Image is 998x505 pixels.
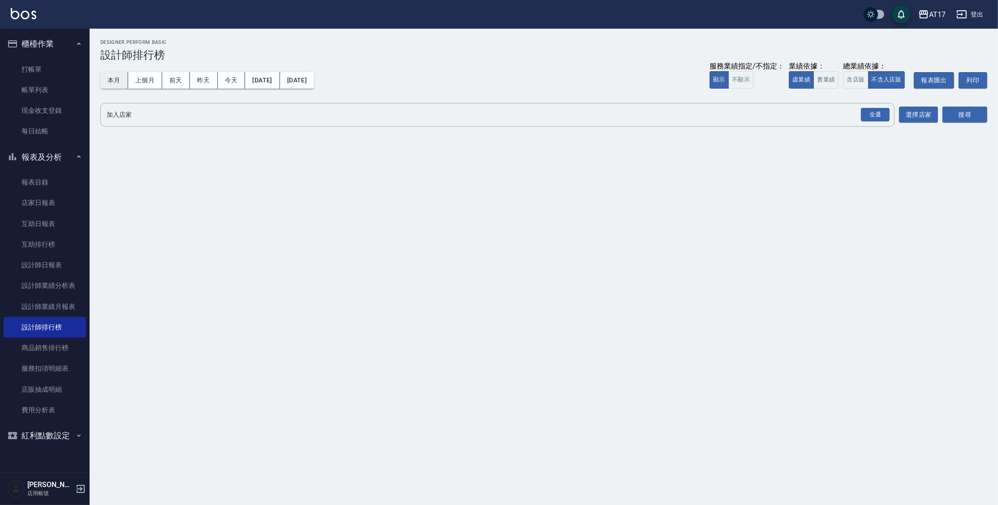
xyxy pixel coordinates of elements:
[7,480,25,498] img: Person
[100,72,128,89] button: 本月
[4,121,86,141] a: 每日結帳
[4,358,86,379] a: 服務扣項明細表
[100,49,987,61] h3: 設計師排行榜
[280,72,314,89] button: [DATE]
[27,480,73,489] h5: [PERSON_NAME]
[190,72,218,89] button: 昨天
[218,72,245,89] button: 今天
[100,39,987,45] h2: Designer Perform Basic
[710,62,784,71] div: 服務業績指定/不指定：
[915,5,949,24] button: AT17
[11,8,36,19] img: Logo
[4,80,86,100] a: 帳單列表
[4,193,86,213] a: 店家日報表
[861,108,890,122] div: 全選
[4,100,86,121] a: 現金收支登錄
[104,107,877,123] input: 店家名稱
[929,9,946,20] div: AT17
[710,71,729,89] button: 顯示
[843,71,868,89] button: 含店販
[4,172,86,193] a: 報表目錄
[162,72,190,89] button: 前天
[4,214,86,234] a: 互助日報表
[4,32,86,56] button: 櫃檯作業
[953,6,987,23] button: 登出
[4,146,86,169] button: 報表及分析
[789,62,839,71] div: 業績依據：
[728,71,753,89] button: 不顯示
[4,338,86,358] a: 商品銷售排行榜
[892,5,910,23] button: save
[4,255,86,275] a: 設計師日報表
[868,71,905,89] button: 不含入店販
[859,106,891,124] button: Open
[27,489,73,497] p: 店用帳號
[4,424,86,447] button: 紅利點數設定
[4,59,86,80] a: 打帳單
[4,296,86,317] a: 設計師業績月報表
[899,107,938,123] button: 選擇店家
[4,234,86,255] a: 互助排行榜
[789,71,814,89] button: 虛業績
[942,107,987,123] button: 搜尋
[843,62,909,71] div: 總業績依據：
[4,379,86,400] a: 店販抽成明細
[959,72,987,89] button: 列印
[4,275,86,296] a: 設計師業績分析表
[914,72,954,89] button: 報表匯出
[4,400,86,420] a: 費用分析表
[245,72,280,89] button: [DATE]
[4,317,86,338] a: 設計師排行榜
[813,71,839,89] button: 實業績
[128,72,162,89] button: 上個月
